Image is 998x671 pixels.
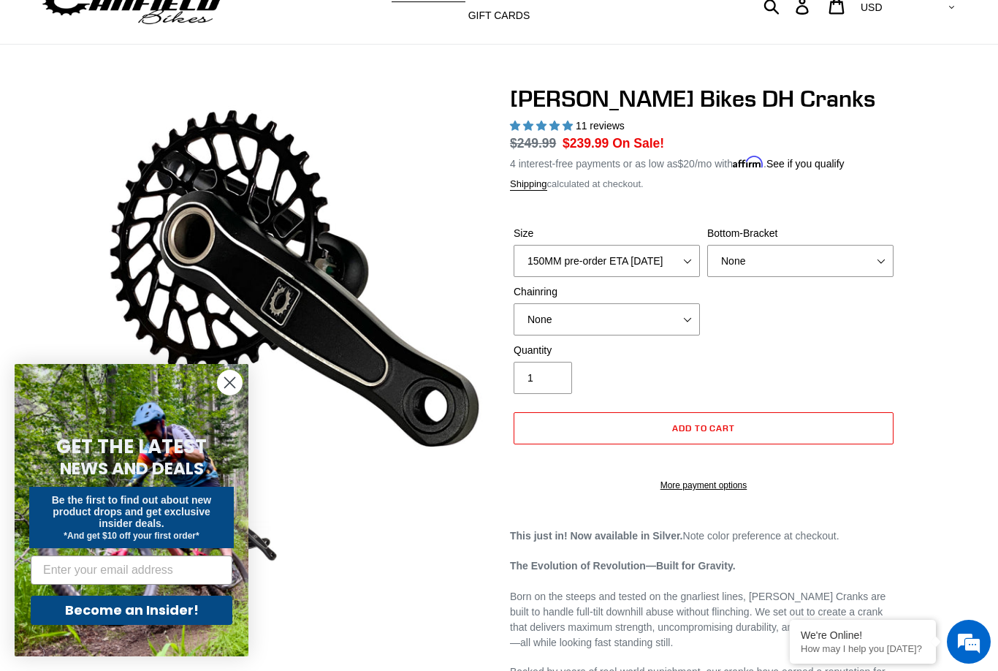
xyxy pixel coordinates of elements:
span: $20 [678,158,695,170]
span: 4.91 stars [510,120,576,132]
a: Shipping [510,178,547,191]
span: GIFT CARDS [468,10,530,22]
span: On Sale! [612,134,664,153]
s: $249.99 [510,136,556,151]
p: How may I help you today? [801,643,925,654]
label: Chainring [514,284,700,300]
button: Close dialog [217,370,243,395]
a: GIFT CARDS [461,6,538,26]
span: NEWS AND DEALS [60,457,204,480]
a: More payment options [514,479,894,492]
label: Bottom-Bracket [707,226,894,241]
button: Add to cart [514,412,894,444]
div: calculated at checkout. [510,177,897,192]
a: See if you qualify - Learn more about Affirm Financing (opens in modal) [766,158,845,170]
p: Born on the steeps and tested on the gnarliest lines, [PERSON_NAME] Cranks are built to handle fu... [510,558,897,651]
span: *And get $10 off your first order* [64,531,199,541]
span: Add to cart [672,422,736,433]
div: We're Online! [801,629,925,641]
span: 11 reviews [576,120,625,132]
strong: This just in! Now available in Silver. [510,530,683,542]
p: Note color preference at checkout. [510,528,897,544]
span: Affirm [733,156,763,168]
span: GET THE LATEST [56,433,207,460]
button: Become an Insider! [31,596,232,625]
h1: [PERSON_NAME] Bikes DH Cranks [510,85,897,113]
span: $239.99 [563,136,609,151]
span: Be the first to find out about new product drops and get exclusive insider deals. [52,494,212,529]
label: Size [514,226,700,241]
input: Enter your email address [31,556,232,585]
p: 4 interest-free payments or as low as /mo with . [510,153,845,172]
label: Quantity [514,343,700,358]
strong: The Evolution of Revolution—Built for Gravity. [510,560,736,572]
